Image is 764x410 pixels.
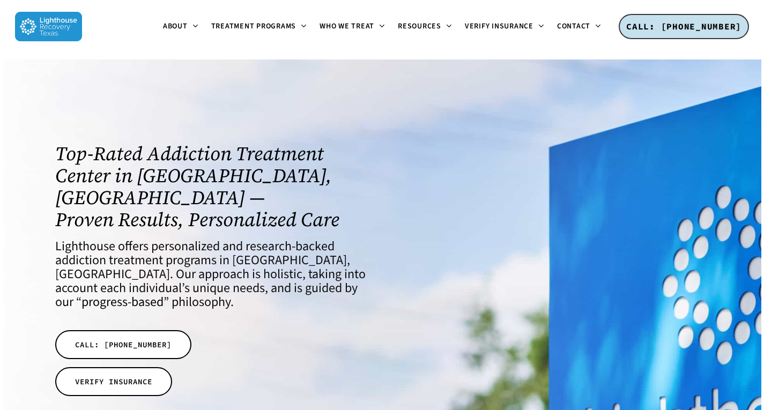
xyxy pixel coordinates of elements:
a: About [157,23,205,31]
span: CALL: [PHONE_NUMBER] [626,21,741,32]
span: Treatment Programs [211,21,296,32]
span: Contact [557,21,590,32]
a: Resources [391,23,458,31]
h4: Lighthouse offers personalized and research-backed addiction treatment programs in [GEOGRAPHIC_DA... [55,240,369,309]
span: Who We Treat [320,21,374,32]
a: VERIFY INSURANCE [55,367,172,396]
a: Who We Treat [313,23,391,31]
img: Lighthouse Recovery Texas [15,12,82,41]
span: Resources [398,21,441,32]
a: Verify Insurance [458,23,551,31]
a: progress-based [81,293,164,311]
span: Verify Insurance [465,21,533,32]
a: Contact [551,23,607,31]
a: Treatment Programs [205,23,314,31]
a: CALL: [PHONE_NUMBER] [619,14,749,40]
a: CALL: [PHONE_NUMBER] [55,330,191,359]
span: About [163,21,188,32]
span: VERIFY INSURANCE [75,376,152,387]
h1: Top-Rated Addiction Treatment Center in [GEOGRAPHIC_DATA], [GEOGRAPHIC_DATA] — Proven Results, Pe... [55,143,369,230]
span: CALL: [PHONE_NUMBER] [75,339,172,350]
